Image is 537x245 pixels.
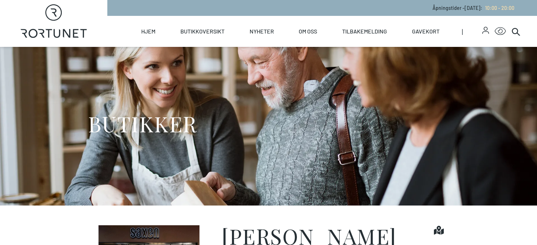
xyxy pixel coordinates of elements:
p: Åpningstider - [DATE] : [432,4,514,12]
button: Open Accessibility Menu [495,26,506,37]
a: Gavekort [412,16,440,47]
h1: BUTIKKER [88,110,197,137]
a: 10:00 - 20:00 [482,5,514,11]
a: Om oss [299,16,317,47]
span: 10:00 - 20:00 [485,5,514,11]
a: Nyheter [250,16,274,47]
a: Hjem [141,16,155,47]
a: Butikkoversikt [180,16,225,47]
span: | [462,16,482,47]
a: Tilbakemelding [342,16,387,47]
